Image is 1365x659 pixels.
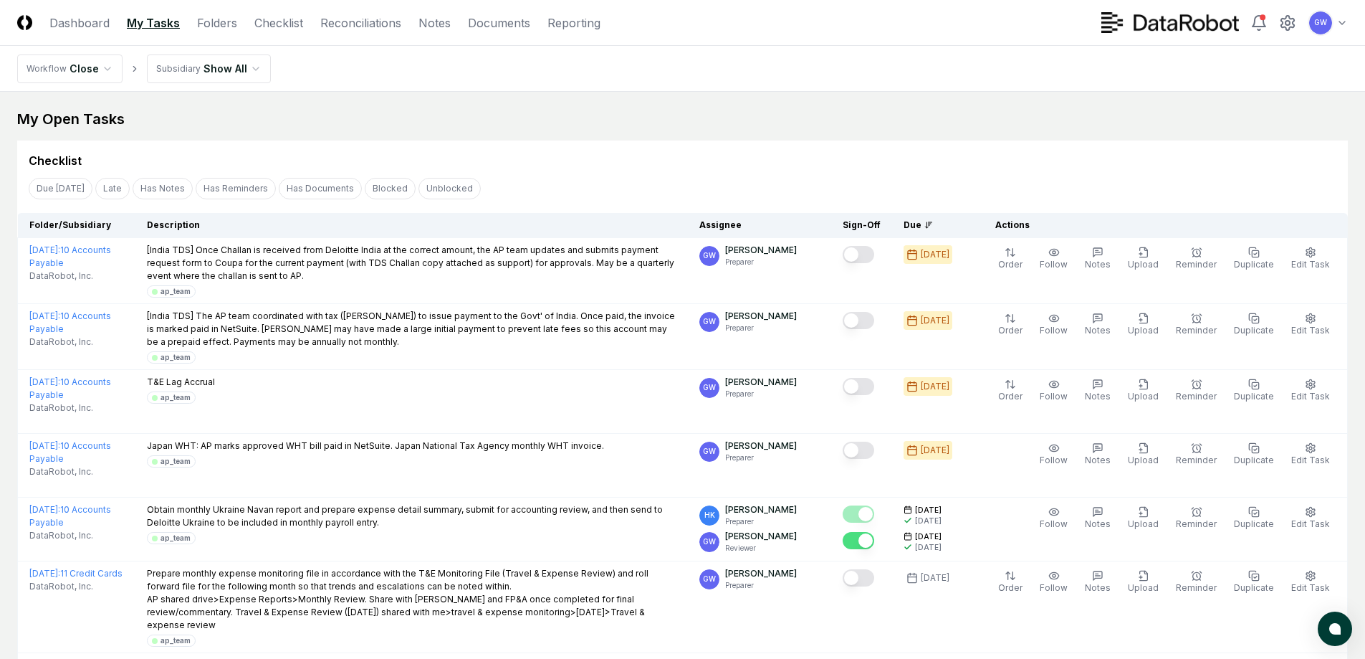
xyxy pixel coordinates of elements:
[1173,567,1220,597] button: Reminder
[1288,244,1333,274] button: Edit Task
[995,376,1025,406] button: Order
[1125,244,1162,274] button: Upload
[1288,440,1333,470] button: Edit Task
[1128,518,1159,529] span: Upload
[1082,567,1113,597] button: Notes
[1040,391,1068,402] span: Follow
[1173,310,1220,340] button: Reminder
[547,14,600,32] a: Reporting
[725,567,797,580] p: [PERSON_NAME]
[1085,259,1111,270] span: Notes
[725,310,797,323] p: [PERSON_NAME]
[688,213,831,238] th: Assignee
[703,382,716,393] span: GW
[29,465,93,478] span: DataRobot, Inc.
[127,14,180,32] a: My Tasks
[1125,310,1162,340] button: Upload
[921,380,949,393] div: [DATE]
[1291,259,1330,270] span: Edit Task
[147,244,676,283] p: [India TDS] Once Challan is received from Deloitte India at the correct amount, the AP team updat...
[147,310,676,349] p: [India TDS] The AP team coordinated with tax ([PERSON_NAME]) to issue payment to the Govt' of Ind...
[29,178,92,199] button: Due Today
[1173,440,1220,470] button: Reminder
[17,109,1348,129] div: My Open Tasks
[1234,391,1274,402] span: Duplicate
[1040,518,1068,529] span: Follow
[135,213,688,238] th: Description
[843,246,874,263] button: Mark complete
[29,245,111,268] a: [DATE]:10 Accounts Payable
[161,352,191,363] div: ap_team
[703,316,716,327] span: GW
[1231,244,1277,274] button: Duplicate
[1176,325,1217,336] span: Reminder
[704,510,715,521] span: HK
[1037,503,1071,534] button: Follow
[1231,376,1277,406] button: Duplicate
[1176,518,1217,529] span: Reminder
[725,389,797,399] p: Preparer
[1231,440,1277,470] button: Duplicate
[921,444,949,457] div: [DATE]
[1101,12,1239,33] img: DataRobot logo
[161,635,191,646] div: ap_team
[998,325,1022,336] span: Order
[1040,259,1068,270] span: Follow
[1288,567,1333,597] button: Edit Task
[17,15,32,30] img: Logo
[29,270,93,283] span: DataRobot, Inc.
[1288,376,1333,406] button: Edit Task
[1082,310,1113,340] button: Notes
[161,392,191,403] div: ap_team
[254,14,303,32] a: Checklist
[29,376,111,400] a: [DATE]:10 Accounts Payable
[29,529,93,542] span: DataRobot, Inc.
[29,310,60,321] span: [DATE] :
[843,442,874,459] button: Mark complete
[998,259,1022,270] span: Order
[915,505,942,516] span: [DATE]
[1231,503,1277,534] button: Duplicate
[147,567,676,632] p: Prepare monthly expense monitoring file in accordance with the T&E Monitoring File (Travel & Expe...
[1037,376,1071,406] button: Follow
[1125,376,1162,406] button: Upload
[725,257,797,267] p: Preparer
[831,213,892,238] th: Sign-Off
[418,14,451,32] a: Notes
[995,567,1025,597] button: Order
[984,219,1336,232] div: Actions
[1291,325,1330,336] span: Edit Task
[843,506,874,523] button: Mark complete
[147,440,604,452] p: Japan WHT: AP marks approved WHT bill paid in NetSuite. Japan National Tax Agency monthly WHT inv...
[1291,582,1330,593] span: Edit Task
[1288,310,1333,340] button: Edit Task
[998,582,1022,593] span: Order
[29,504,111,528] a: [DATE]:10 Accounts Payable
[147,503,676,529] p: Obtain monthly Ukraine Navan report and prepare expense detail summary, submit for accounting rev...
[161,533,191,544] div: ap_team
[27,62,67,75] div: Workflow
[1176,582,1217,593] span: Reminder
[29,440,111,464] a: [DATE]:10 Accounts Payable
[1128,455,1159,465] span: Upload
[1234,259,1274,270] span: Duplicate
[468,14,530,32] a: Documents
[1037,310,1071,340] button: Follow
[1085,455,1111,465] span: Notes
[703,446,716,457] span: GW
[29,245,60,255] span: [DATE] :
[1308,10,1333,36] button: GW
[1085,518,1111,529] span: Notes
[1318,612,1352,646] button: atlas-launcher
[915,516,942,526] div: [DATE]
[725,503,797,516] p: [PERSON_NAME]
[29,376,60,387] span: [DATE] :
[1128,325,1159,336] span: Upload
[1231,567,1277,597] button: Duplicate
[1037,440,1071,470] button: Follow
[156,62,201,75] div: Subsidiary
[1176,259,1217,270] span: Reminder
[1125,440,1162,470] button: Upload
[29,310,111,334] a: [DATE]:10 Accounts Payable
[725,543,797,554] p: Reviewer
